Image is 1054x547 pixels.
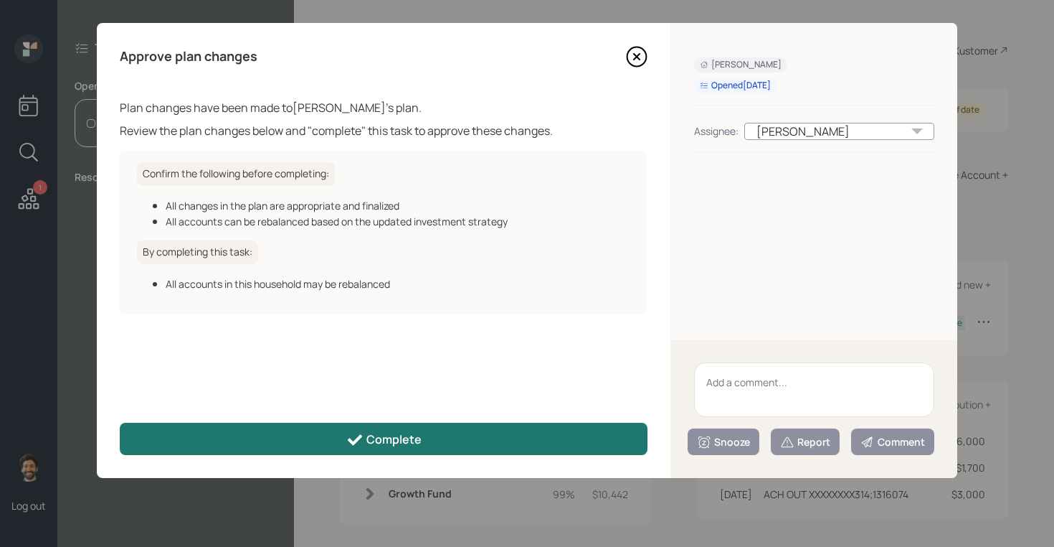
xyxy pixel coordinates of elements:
[688,429,759,455] button: Snooze
[744,123,934,140] div: [PERSON_NAME]
[166,276,630,291] div: All accounts in this household may be rebalanced
[120,122,647,139] div: Review the plan changes below and "complete" this task to approve these changes.
[694,123,739,139] div: Assignee:
[346,431,422,449] div: Complete
[700,80,771,92] div: Opened [DATE]
[137,240,258,264] h6: By completing this task:
[851,429,934,455] button: Comment
[860,435,925,449] div: Comment
[771,429,840,455] button: Report
[166,214,630,229] div: All accounts can be rebalanced based on the updated investment strategy
[120,423,647,455] button: Complete
[697,435,750,449] div: Snooze
[166,198,630,213] div: All changes in the plan are appropriate and finalized
[780,435,830,449] div: Report
[120,99,647,116] div: Plan changes have been made to [PERSON_NAME] 's plan.
[700,59,782,71] div: [PERSON_NAME]
[137,162,335,186] h6: Confirm the following before completing:
[120,49,257,65] h4: Approve plan changes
